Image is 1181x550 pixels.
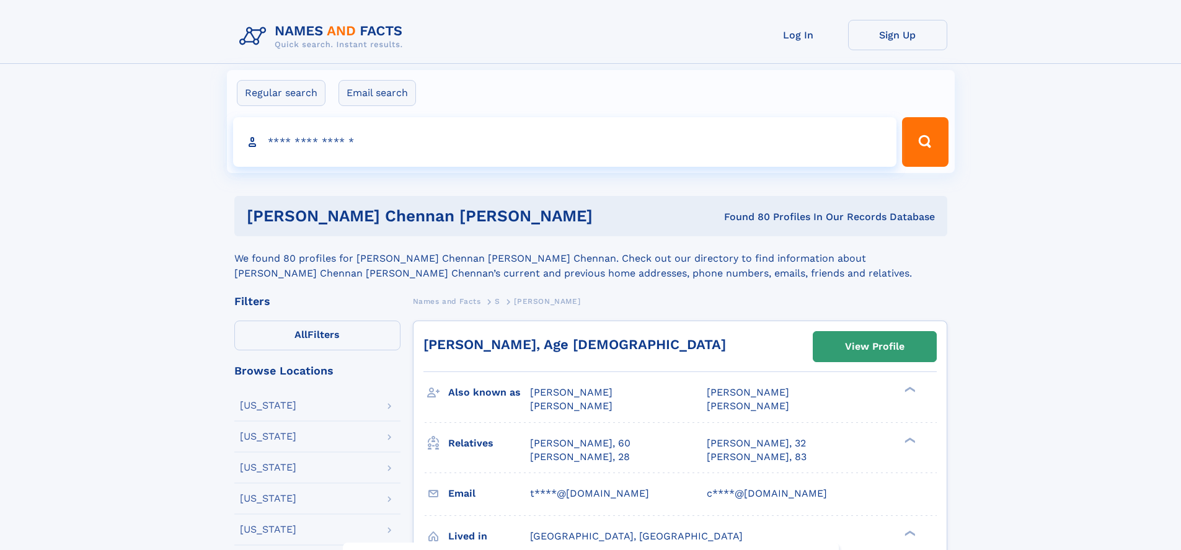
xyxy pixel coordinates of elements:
[423,337,726,352] a: [PERSON_NAME], Age [DEMOGRAPHIC_DATA]
[707,450,807,464] a: [PERSON_NAME], 83
[234,365,400,376] div: Browse Locations
[240,494,296,503] div: [US_STATE]
[234,321,400,350] label: Filters
[240,525,296,534] div: [US_STATE]
[448,382,530,403] h3: Also known as
[240,432,296,441] div: [US_STATE]
[234,296,400,307] div: Filters
[530,400,613,412] span: [PERSON_NAME]
[294,329,307,340] span: All
[707,437,806,450] a: [PERSON_NAME], 32
[237,80,325,106] label: Regular search
[530,437,630,450] a: [PERSON_NAME], 60
[448,526,530,547] h3: Lived in
[495,293,500,309] a: S
[901,436,916,444] div: ❯
[901,386,916,394] div: ❯
[902,117,948,167] button: Search Button
[901,529,916,537] div: ❯
[448,483,530,504] h3: Email
[448,433,530,454] h3: Relatives
[813,332,936,361] a: View Profile
[530,530,743,542] span: [GEOGRAPHIC_DATA], [GEOGRAPHIC_DATA]
[514,297,580,306] span: [PERSON_NAME]
[234,20,413,53] img: Logo Names and Facts
[495,297,500,306] span: S
[247,208,658,224] h1: [PERSON_NAME] chennan [PERSON_NAME]
[658,210,935,224] div: Found 80 Profiles In Our Records Database
[413,293,481,309] a: Names and Facts
[530,450,630,464] a: [PERSON_NAME], 28
[233,117,897,167] input: search input
[749,20,848,50] a: Log In
[338,80,416,106] label: Email search
[845,332,905,361] div: View Profile
[707,400,789,412] span: [PERSON_NAME]
[240,401,296,410] div: [US_STATE]
[530,386,613,398] span: [PERSON_NAME]
[240,463,296,472] div: [US_STATE]
[848,20,947,50] a: Sign Up
[234,236,947,281] div: We found 80 profiles for [PERSON_NAME] Chennan [PERSON_NAME] Chennan. Check out our directory to ...
[707,386,789,398] span: [PERSON_NAME]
